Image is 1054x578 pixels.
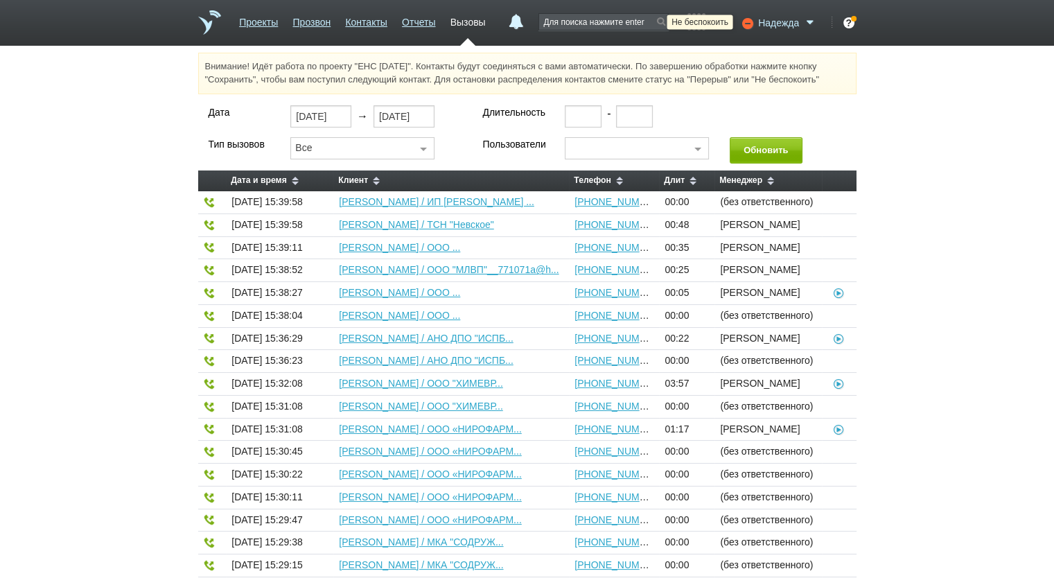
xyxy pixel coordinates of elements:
div: → [290,105,434,128]
a: [PHONE_NUMBER] [574,264,662,275]
span: [PERSON_NAME] [720,243,816,254]
div: ? [843,17,854,28]
a: [PERSON_NAME] / ООО «НИРОФАРМ... [339,514,521,525]
label: Длительность [482,105,544,120]
div: Все [295,139,413,156]
span: (без ответственного) [720,560,816,571]
a: [PERSON_NAME] / ООО "ХИМЕВР... [339,378,502,389]
span: 00:00 [665,515,708,526]
a: [PERSON_NAME] / МКА "СОДРУЖ... [339,559,503,570]
a: [PERSON_NAME] / ТСН "Невское" [339,219,493,230]
span: [PERSON_NAME] [720,220,816,231]
a: [PHONE_NUMBER] [574,491,662,502]
span: 00:00 [665,310,708,322]
span: [DATE] 15:30:11 [231,491,302,502]
span: (без ответственного) [720,401,816,412]
span: Дата и время [231,175,287,185]
a: [PHONE_NUMBER] [574,423,662,435]
a: [PHONE_NUMBER] [574,514,662,525]
a: [PHONE_NUMBER] [574,355,662,366]
a: [PERSON_NAME] / ООО ... [339,287,460,298]
span: [PERSON_NAME] [720,424,816,435]
a: Отчеты [402,10,435,30]
span: 00:00 [665,537,708,548]
span: 00:35 [665,243,708,254]
a: [PERSON_NAME] / ООО "МЛВП"__771071a@h... [339,264,559,275]
a: [PHONE_NUMBER] [574,446,662,457]
a: На главную [198,10,221,35]
a: [PERSON_NAME] / ООО «НИРОФАРМ... [339,491,521,502]
span: [DATE] 15:29:47 [231,514,302,525]
span: [PERSON_NAME] [720,378,816,389]
span: 00:25 [665,265,708,276]
a: [PERSON_NAME] / ООО ... [339,310,460,321]
a: [PERSON_NAME] / ООО ... [339,242,460,253]
span: 00:00 [665,469,708,480]
span: (без ответственного) [720,446,816,457]
span: 00:05 [665,288,708,299]
a: Прозвон [292,10,331,30]
span: 00:22 [665,333,708,344]
a: Надежда [758,15,818,28]
span: 00:00 [665,401,708,412]
span: 00:48 [665,220,708,231]
a: [PERSON_NAME] / ООО «НИРОФАРМ... [339,468,521,480]
span: (без ответственного) [720,356,816,367]
a: [PHONE_NUMBER] [574,559,662,570]
span: Длит [664,175,685,185]
span: [DATE] 15:39:58 [231,196,302,207]
div: Внимание! Идёт работа по проекту "ЕНС [DATE]". Контакты будут соединяться с вами автоматически. П... [198,53,857,94]
span: 00:00 [665,446,708,457]
span: 03:57 [665,378,708,389]
a: [PHONE_NUMBER] [574,468,662,480]
a: [PERSON_NAME] / АНО ДПО "ИСПБ... [339,355,513,366]
a: [PERSON_NAME] / ООО «НИРОФАРМ... [339,446,521,457]
span: 01:17 [665,424,708,435]
span: (без ответственного) [720,492,816,503]
span: [DATE] 15:39:11 [231,242,302,253]
span: 00:00 [665,560,708,571]
a: [PERSON_NAME] / АНО ДПО "ИСПБ... [339,333,513,344]
a: [PHONE_NUMBER] [574,536,662,548]
a: Проекты [239,10,278,30]
span: (без ответственного) [720,537,816,548]
span: [DATE] 15:31:08 [231,401,302,412]
span: [DATE] 15:38:52 [231,264,302,275]
a: [PHONE_NUMBER] [574,196,662,207]
span: [DATE] 15:38:04 [231,310,302,321]
span: [DATE] 15:39:58 [231,219,302,230]
span: Клиент [338,175,368,185]
a: [PHONE_NUMBER] [574,310,662,321]
span: [DATE] 15:30:22 [231,468,302,480]
span: (без ответственного) [720,197,816,208]
a: [PHONE_NUMBER] [574,242,662,253]
a: [PHONE_NUMBER] [574,219,662,230]
span: Надежда [758,16,799,30]
a: [PERSON_NAME] / ИП [PERSON_NAME] ... [339,196,534,207]
button: Обновить [730,137,802,163]
span: (без ответственного) [720,469,816,480]
label: Тип вызовов [209,137,270,152]
span: [DATE] 15:36:23 [231,355,302,366]
a: [PHONE_NUMBER] [574,287,662,298]
a: Вызовы [450,10,486,30]
a: [PHONE_NUMBER] [574,333,662,344]
span: [DATE] 15:29:15 [231,559,302,570]
label: Пользователи [482,137,544,152]
a: [PERSON_NAME] / ООО «НИРОФАРМ... [339,423,521,435]
a: [PERSON_NAME] / МКА "СОДРУЖ... [339,536,503,548]
span: (без ответственного) [720,310,816,322]
span: 00:00 [665,197,708,208]
span: (без ответственного) [720,515,816,526]
span: Телефон [574,175,611,185]
label: Дата [209,105,270,120]
a: [PERSON_NAME] / ООО "ХИМЕВР... [339,401,502,412]
span: [PERSON_NAME] [720,288,816,299]
span: Менеджер [719,175,762,185]
a: Контакты [345,10,387,30]
input: Для поиска нажмите enter [539,14,668,30]
span: [DATE] 15:38:27 [231,287,302,298]
span: 00:00 [665,492,708,503]
span: [DATE] 15:29:38 [231,536,302,548]
span: [DATE] 15:36:29 [231,333,302,344]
